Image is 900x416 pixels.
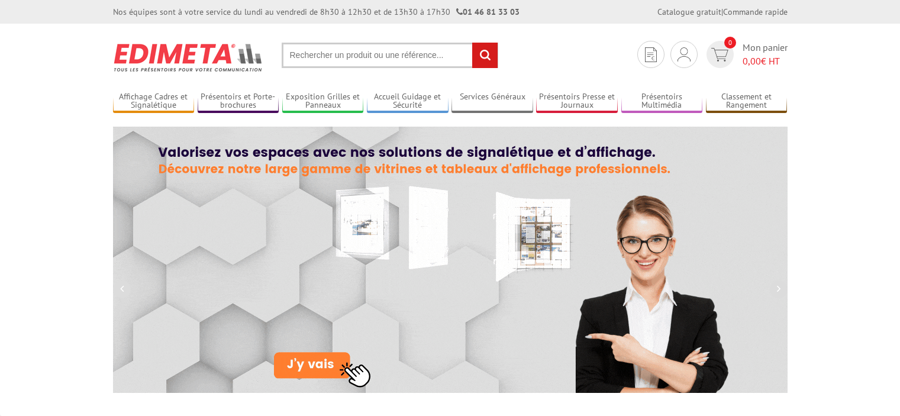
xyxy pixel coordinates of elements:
a: Exposition Grilles et Panneaux [282,92,364,111]
img: Présentoir, panneau, stand - Edimeta - PLV, affichage, mobilier bureau, entreprise [113,36,264,79]
a: Services Généraux [451,92,533,111]
img: devis rapide [678,47,691,62]
a: Commande rapide [723,7,788,17]
a: Affichage Cadres et Signalétique [113,92,195,111]
div: | [657,6,788,18]
a: Classement et Rangement [706,92,788,111]
a: Présentoirs Presse et Journaux [536,92,618,111]
img: devis rapide [711,48,728,62]
span: Mon panier [743,41,788,68]
a: Accueil Guidage et Sécurité [367,92,449,111]
a: devis rapide 0 Mon panier 0,00€ HT [704,41,788,68]
input: Rechercher un produit ou une référence... [282,43,498,68]
a: Présentoirs Multimédia [621,92,703,111]
div: Nos équipes sont à votre service du lundi au vendredi de 8h30 à 12h30 et de 13h30 à 17h30 [113,6,520,18]
img: devis rapide [645,47,657,62]
a: Catalogue gratuit [657,7,721,17]
a: Présentoirs et Porte-brochures [198,92,279,111]
input: rechercher [472,43,498,68]
span: 0,00 [743,55,761,67]
strong: 01 46 81 33 03 [456,7,520,17]
span: 0 [724,37,736,49]
span: € HT [743,54,788,68]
